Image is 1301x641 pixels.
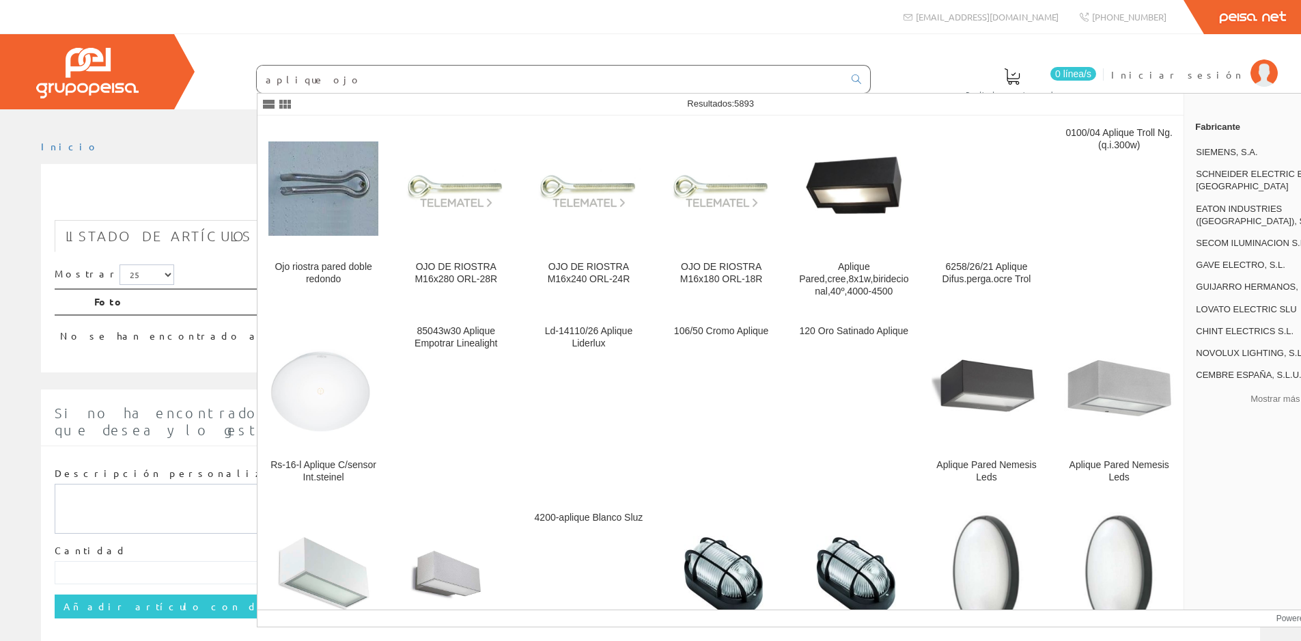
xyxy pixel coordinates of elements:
[667,261,777,286] div: OJO DE RIOSTRA M16x180 ORL-18R
[656,314,787,500] a: 106/50 Cromo Aplique
[268,459,378,484] div: Rs-16-l Aplique C/sensor Int.steinel
[1111,68,1244,81] span: Iniciar sesión
[268,518,378,628] img: Aplique Lia Leds
[55,315,1120,349] td: No se han encontrado artículos, pruebe con otra búsqueda
[1053,116,1185,314] a: 0100/04 Aplique Troll Ng.(q.i.300w)
[656,116,787,314] a: OJO DE RIOSTRA M16x180 ORL-18R OJO DE RIOSTRA M16x180 ORL-18R
[921,116,1052,314] a: 6258/26/21 Aplique Difus.perga.ocre Trol 6258/26/21 Aplique Difus.perga.ocre Trol
[55,544,127,558] label: Cantidad
[36,48,139,98] img: Grupo Peisa
[799,261,909,298] div: Aplique Pared,cree,8x1w,biridecional,40º,4000-4500
[120,264,174,285] select: Mostrar
[667,325,777,338] div: 106/50 Cromo Aplique
[1064,127,1174,152] div: 0100/04 Aplique Troll Ng.(q.i.300w)
[687,98,754,109] span: Resultados:
[268,141,378,236] img: Ojo riostra pared doble redondo
[257,116,389,314] a: Ojo riostra pared doble redondo Ojo riostra pared doble redondo
[401,261,511,286] div: OJO DE RIOSTRA M16x280 ORL-28R
[799,325,909,338] div: 120 Oro Satinado Aplique
[401,168,511,208] img: OJO DE RIOSTRA M16x280 ORL-28R
[257,314,389,500] a: Rs-16-l Aplique C/sensor Int.steinel Rs-16-l Aplique C/sensor Int.steinel
[55,264,174,285] label: Mostrar
[55,467,297,480] label: Descripción personalizada
[390,314,522,500] a: 85043w30 Aplique Empotrar Linealight
[89,289,1120,315] th: Foto
[533,168,643,208] img: OJO DE RIOSTRA M16x240 ORL-24R
[1050,67,1096,81] span: 0 línea/s
[268,261,378,286] div: Ojo riostra pared doble redondo
[734,98,754,109] span: 5893
[932,459,1041,484] div: Aplique Pared Nemesis Leds
[932,332,1041,442] img: Aplique Pared Nemesis Leds
[949,512,1024,635] img: Aplique Oval Gris Fnp
[257,66,843,93] input: Buscar ...
[916,11,1059,23] span: [EMAIL_ADDRESS][DOMAIN_NAME]
[667,518,777,628] img: Aplique Oval Blanco Fnp
[401,536,511,610] img: 05-9228-34-37 Aplique Afrodite Leds
[522,116,654,314] a: OJO DE RIOSTRA M16x240 ORL-24R OJO DE RIOSTRA M16x240 ORL-24R
[1092,11,1166,23] span: [PHONE_NUMBER]
[1053,314,1185,500] a: Aplique Pared Nemesis Leds Aplique Pared Nemesis Leds
[390,116,522,314] a: OJO DE RIOSTRA M16x280 ORL-28R OJO DE RIOSTRA M16x280 ORL-28R
[932,261,1041,286] div: 6258/26/21 Aplique Difus.perga.ocre Trol
[55,220,263,252] a: Listado de artículos
[799,150,909,227] img: Aplique Pared,cree,8x1w,biridecional,40º,4000-4500
[55,405,1244,438] span: Si no ha encontrado algún artículo en nuestro catálogo introduzca aquí la cantidad y la descripci...
[533,512,643,524] div: 4200-aplique Blanco Sluz
[268,338,378,435] img: Rs-16-l Aplique C/sensor Int.steinel
[1064,332,1174,442] img: Aplique Pared Nemesis Leds
[788,314,920,500] a: 120 Oro Satinado Aplique
[533,325,643,350] div: Ld-14110/26 Aplique Liderlux
[1111,57,1278,70] a: Iniciar sesión
[799,518,909,628] img: Aplique Oval Negro Fnp
[55,186,1246,213] h1: ojos de buey
[533,261,643,286] div: OJO DE RIOSTRA M16x240 ORL-24R
[522,314,654,500] a: Ld-14110/26 Aplique Liderlux
[966,87,1059,101] span: Pedido actual
[1082,512,1157,635] img: Aplique Oval Negro Fnp
[55,595,500,618] input: Añadir artículo con descripción personalizada
[788,116,920,314] a: Aplique Pared,cree,8x1w,biridecional,40º,4000-4500 Aplique Pared,cree,8x1w,biridecional,40º,4000-...
[667,168,777,208] img: OJO DE RIOSTRA M16x180 ORL-18R
[1064,459,1174,484] div: Aplique Pared Nemesis Leds
[41,140,99,152] a: Inicio
[401,325,511,350] div: 85043w30 Aplique Empotrar Linealight
[921,314,1052,500] a: Aplique Pared Nemesis Leds Aplique Pared Nemesis Leds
